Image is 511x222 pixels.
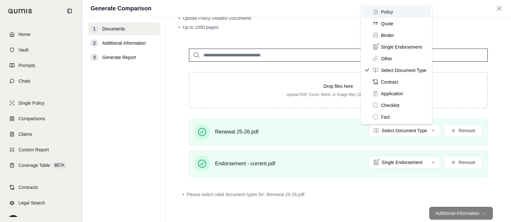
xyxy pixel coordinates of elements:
span: Policy [381,9,393,15]
span: Fact [381,114,390,120]
span: Contract [381,79,398,85]
span: Other [381,55,392,62]
span: Select Document Type [381,67,427,74]
span: Quote [381,20,393,27]
span: Checklist [381,102,399,109]
span: Single Endorsement [381,44,422,50]
span: Binder [381,32,394,39]
span: Application [381,90,403,97]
